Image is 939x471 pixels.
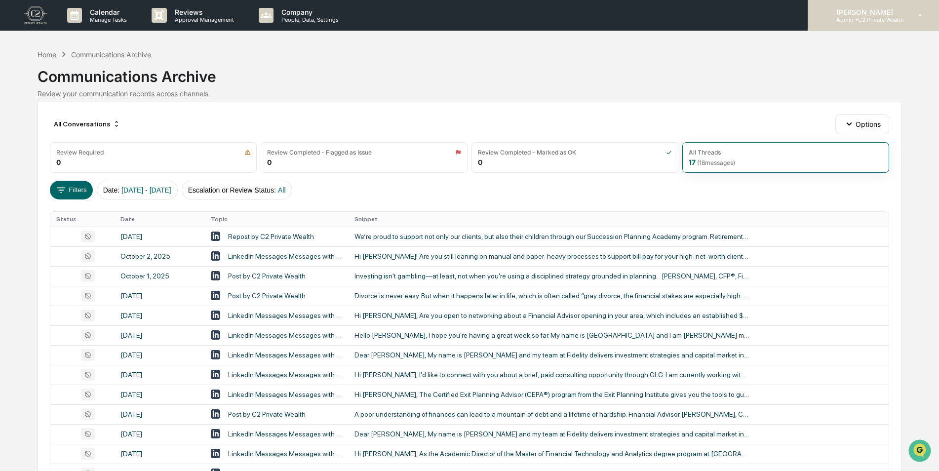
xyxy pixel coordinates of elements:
[244,149,251,156] img: icon
[120,391,199,398] div: [DATE]
[478,158,482,166] div: 0
[228,430,343,438] div: LinkedIn Messages Messages with [PERSON_NAME], [PERSON_NAME]
[354,391,749,398] div: Hi [PERSON_NAME], The Certified Exit Planning Advisor (CEPA®) program from the Exit Planning Inst...
[354,371,749,379] div: Hi [PERSON_NAME], I'd like to connect with you about a brief, paid consulting opportunity through...
[697,159,735,166] span: ( 18 messages)
[20,124,64,134] span: Preclearance
[10,76,28,93] img: 1746055101610-c473b297-6a78-478c-a979-82029cc54cd1
[228,410,306,418] div: Post by C2 Private Wealth
[168,78,180,90] button: Start new chat
[115,212,205,227] th: Date
[38,89,901,98] div: Review your communication records across channels
[828,16,904,23] p: Admin • C2 Private Wealth
[167,8,239,16] p: Reviews
[120,272,199,280] div: October 1, 2025
[82,8,132,16] p: Calendar
[689,149,721,156] div: All Threads
[354,252,749,260] div: Hi [PERSON_NAME]! Are you still leaning on manual and paper-heavy processes to support bill pay f...
[71,50,151,59] div: Communications Archive
[56,158,61,166] div: 0
[70,167,119,175] a: Powered byPylon
[228,252,343,260] div: LinkedIn Messages Messages with [PERSON_NAME], [PERSON_NAME]
[20,143,62,153] span: Data Lookup
[267,149,372,156] div: Review Completed - Flagged as Issue
[81,124,122,134] span: Attestations
[82,16,132,23] p: Manage Tasks
[72,125,79,133] div: 🗄️
[907,438,934,465] iframe: Open customer support
[478,149,576,156] div: Review Completed - Marked as OK
[38,60,901,85] div: Communications Archive
[50,181,93,199] button: Filters
[38,50,56,59] div: Home
[120,292,199,300] div: [DATE]
[120,410,199,418] div: [DATE]
[274,8,344,16] p: Company
[228,233,314,240] div: Repost by C2 Private Wealth
[24,6,47,24] img: logo
[205,212,349,227] th: Topic
[10,21,180,37] p: How can we help?
[228,351,343,359] div: LinkedIn Messages Messages with [PERSON_NAME], [PERSON_NAME]
[274,16,344,23] p: People, Data, Settings
[689,158,735,166] div: 17
[228,450,343,458] div: LinkedIn Messages Messages with [PERSON_NAME], [PERSON_NAME], PhD, MBA
[120,371,199,379] div: [DATE]
[120,312,199,319] div: [DATE]
[828,8,904,16] p: [PERSON_NAME]
[349,212,889,227] th: Snippet
[34,85,125,93] div: We're available if you need us!
[228,312,343,319] div: LinkedIn Messages Messages with [PERSON_NAME], [PERSON_NAME]
[120,233,199,240] div: [DATE]
[120,252,199,260] div: October 2, 2025
[121,186,171,194] span: [DATE] - [DATE]
[120,450,199,458] div: [DATE]
[354,233,749,240] div: We’re proud to support not only our clients, but also their children through our Succession Plann...
[228,272,306,280] div: Post by C2 Private Wealth
[10,125,18,133] div: 🖐️
[182,181,292,199] button: Escalation or Review Status:All
[354,450,749,458] div: Hi [PERSON_NAME], As the Academic Director of the Master of Financial Technology and Analytics de...
[50,116,124,132] div: All Conversations
[354,272,749,280] div: Investing isn't gambling—at least, not when you're using a disciplined strategy grounded in plann...
[68,120,126,138] a: 🗄️Attestations
[6,139,66,157] a: 🔎Data Lookup
[120,331,199,339] div: [DATE]
[278,186,286,194] span: All
[6,120,68,138] a: 🖐️Preclearance
[228,331,343,339] div: LinkedIn Messages Messages with [PERSON_NAME], [PERSON_NAME]
[354,351,749,359] div: Dear [PERSON_NAME], My name is [PERSON_NAME] and my team at Fidelity delivers investment strategi...
[267,158,272,166] div: 0
[167,16,239,23] p: Approval Management
[120,430,199,438] div: [DATE]
[354,430,749,438] div: Dear [PERSON_NAME], My name is [PERSON_NAME] and my team at Fidelity delivers investment strategi...
[354,312,749,319] div: Hi [PERSON_NAME], Are you open to networking about a Financial Advisor opening in your area, whic...
[354,292,749,300] div: Divorce is never easy. But when it happens later in life, which is often called “gray divorce, th...
[228,371,343,379] div: LinkedIn Messages Messages with [PERSON_NAME], MBA, [PERSON_NAME]
[10,144,18,152] div: 🔎
[56,149,104,156] div: Review Required
[97,181,178,199] button: Date:[DATE] - [DATE]
[50,212,115,227] th: Status
[835,114,889,134] button: Options
[34,76,162,85] div: Start new chat
[228,391,343,398] div: LinkedIn Messages Messages with [PERSON_NAME], [PERSON_NAME]
[354,331,749,339] div: Hello [PERSON_NAME], I hope you're having a great week so far. My name is [GEOGRAPHIC_DATA] and I...
[228,292,306,300] div: Post by C2 Private Wealth
[120,351,199,359] div: [DATE]
[98,167,119,175] span: Pylon
[666,149,672,156] img: icon
[455,149,461,156] img: icon
[354,410,749,418] div: A poor understanding of finances can lead to a mountain of debt and a lifetime of hardship. Finan...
